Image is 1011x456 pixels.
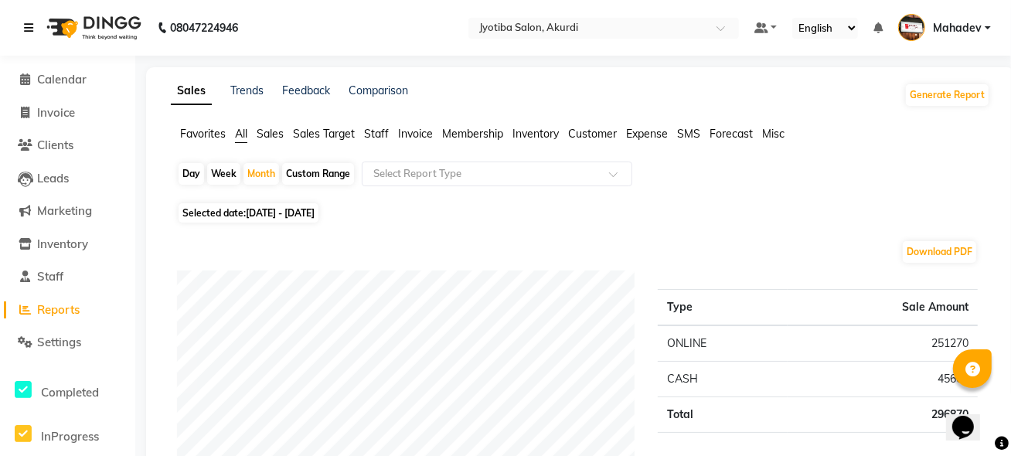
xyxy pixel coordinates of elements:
[4,301,131,319] a: Reports
[364,127,389,141] span: Staff
[512,127,559,141] span: Inventory
[568,127,617,141] span: Customer
[39,6,145,49] img: logo
[946,394,996,441] iframe: chat widget
[933,20,982,36] span: Mahadev
[906,84,989,106] button: Generate Report
[37,171,69,185] span: Leads
[37,269,63,284] span: Staff
[4,71,131,89] a: Calendar
[903,241,976,263] button: Download PDF
[37,72,87,87] span: Calendar
[4,170,131,188] a: Leads
[37,302,80,317] span: Reports
[4,137,131,155] a: Clients
[171,77,212,105] a: Sales
[898,14,925,41] img: Mahadev
[677,127,700,141] span: SMS
[37,105,75,120] span: Invoice
[179,163,204,185] div: Day
[257,127,284,141] span: Sales
[293,127,355,141] span: Sales Target
[658,325,788,362] td: ONLINE
[762,127,785,141] span: Misc
[4,334,131,352] a: Settings
[37,237,88,251] span: Inventory
[235,127,247,141] span: All
[243,163,279,185] div: Month
[788,290,978,326] th: Sale Amount
[207,163,240,185] div: Week
[4,236,131,254] a: Inventory
[349,83,408,97] a: Comparison
[282,163,354,185] div: Custom Range
[4,202,131,220] a: Marketing
[710,127,753,141] span: Forecast
[282,83,330,97] a: Feedback
[41,385,99,400] span: Completed
[4,268,131,286] a: Staff
[788,325,978,362] td: 251270
[41,429,99,444] span: InProgress
[658,397,788,433] td: Total
[180,127,226,141] span: Favorites
[37,335,81,349] span: Settings
[658,290,788,326] th: Type
[37,203,92,218] span: Marketing
[246,207,315,219] span: [DATE] - [DATE]
[230,83,264,97] a: Trends
[658,362,788,397] td: CASH
[788,397,978,433] td: 296870
[398,127,433,141] span: Invoice
[170,6,238,49] b: 08047224946
[179,203,318,223] span: Selected date:
[442,127,503,141] span: Membership
[626,127,668,141] span: Expense
[37,138,73,152] span: Clients
[4,104,131,122] a: Invoice
[788,362,978,397] td: 45600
